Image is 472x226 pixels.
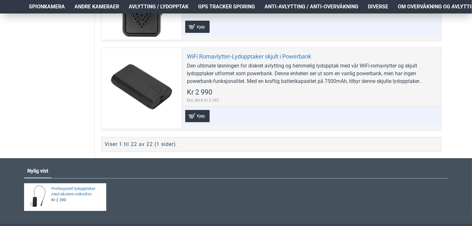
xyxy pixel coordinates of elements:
a: WiFi Romavlytter-Lydopptaker skjult i Powerbank [187,53,311,60]
div: Den ultimate løsningen for diskret avlytting og hemmelig lydopptak med vår WiFi-romavlytter og sk... [187,62,436,85]
span: GPS Tracker Sporing [198,3,255,11]
div: Viser 1 til 22 av 22 (1 sider) [105,140,176,148]
span: Avlytting / Lydopptak [129,3,188,11]
span: Kr 2 390 [51,197,66,203]
img: Profesjonell lydopptaker med ekstern mikrofon [26,185,50,209]
a: Profesjonell lydopptaker med ekstern mikrofon [51,186,102,197]
span: Anti-avlytting / Anti-overvåkning [265,3,358,11]
span: Andre kameraer [74,3,119,11]
a: Nylig vist [24,165,51,177]
span: Eks. MVA:Kr 2 392 [187,97,219,103]
span: Spionkamera [29,3,65,11]
a: WiFi Romavlytter-Lydopptaker skjult i Powerbank WiFi Romavlytter-Lydopptaker skjult i Powerbank [101,48,182,128]
span: Diverse [368,3,388,11]
span: Kjøp [195,114,206,118]
span: Kr 2 990 [187,89,212,96]
span: Kjøp [195,25,206,29]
